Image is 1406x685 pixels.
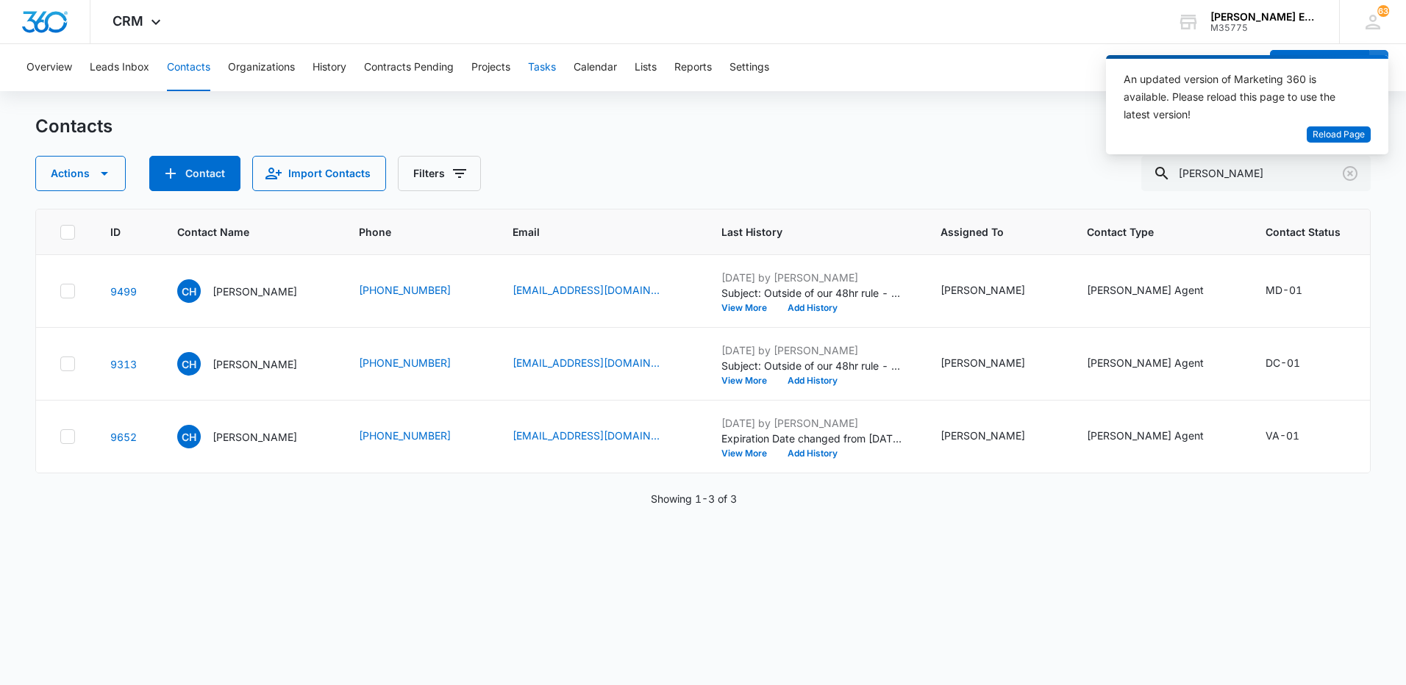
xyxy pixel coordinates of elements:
div: Contact Status - MD-01 - Select to Edit Field [1266,282,1329,300]
div: Contact Status - VA-01 - Select to Edit Field [1266,428,1326,445]
div: Contact Name - Charles Hoskins - Select to Edit Field [177,279,324,303]
div: Phone - (240)876-9441 - Select to Edit Field [359,282,477,300]
p: Showing 1-3 of 3 [651,491,737,506]
span: ID [110,224,121,240]
button: Add History [777,304,848,312]
span: Assigned To [941,224,1030,240]
span: Contact Type [1087,224,1209,240]
div: DC-01 [1266,355,1300,370]
span: 63 [1377,5,1389,17]
a: Navigate to contact details page for Charles Hoskins [110,431,137,443]
button: Projects [471,44,510,91]
div: Contact Status - DC-01 - Select to Edit Field [1266,355,1327,373]
div: Assigned To - Joe Quinn - Select to Edit Field [941,355,1052,373]
a: [PHONE_NUMBER] [359,428,451,443]
span: Email [513,224,665,240]
button: Tasks [528,44,556,91]
div: [PERSON_NAME] [941,428,1025,443]
button: Filters [398,156,481,191]
div: account name [1210,11,1318,23]
button: Clear [1338,162,1362,185]
button: Contacts [167,44,210,91]
a: [EMAIL_ADDRESS][DOMAIN_NAME] [513,282,660,298]
div: Email - realtortoserve@gmail.com - Select to Edit Field [513,282,686,300]
div: Contact Name - Charles Hoskins - Select to Edit Field [177,352,324,376]
button: Reload Page [1307,126,1371,143]
div: An updated version of Marketing 360 is available. Please reload this page to use the latest version! [1124,71,1353,123]
div: Contact Type - Allison James Agent - Select to Edit Field [1087,428,1230,445]
div: MD-01 [1266,282,1302,298]
button: Add Contact [149,156,240,191]
span: CH [177,352,201,376]
a: Navigate to contact details page for Charles Hoskins [110,285,137,298]
div: Email - realtortoserve@gmail.com - Select to Edit Field [513,355,686,373]
div: Contact Type - Allison James Agent - Select to Edit Field [1087,355,1230,373]
div: notifications count [1377,5,1389,17]
button: Actions [35,156,126,191]
button: Overview [26,44,72,91]
span: CH [177,425,201,448]
div: Assigned To - Joe Quinn - Select to Edit Field [941,282,1052,300]
div: Phone - (240)876-9441 - Select to Edit Field [359,428,477,445]
a: [EMAIL_ADDRESS][DOMAIN_NAME] [513,355,660,370]
button: Import Contacts [252,156,386,191]
a: [EMAIL_ADDRESS][DOMAIN_NAME] [513,428,660,443]
div: Assigned To - Joe Quinn - Select to Edit Field [941,428,1052,445]
button: Lists [635,44,657,91]
p: [DATE] by [PERSON_NAME] [721,270,905,285]
button: History [313,44,346,91]
p: Subject: Outside of our 48hr rule - Skyslope Hey [PERSON_NAME], Reminder -. I don’t see this file... [721,358,905,373]
button: Add History [777,449,848,458]
p: [PERSON_NAME] [213,429,297,445]
button: View More [721,304,777,312]
div: [PERSON_NAME] Agent [1087,355,1204,370]
button: Calendar [574,44,617,91]
button: Leads Inbox [90,44,149,91]
p: [PERSON_NAME] [213,356,297,372]
div: Contact Type - Allison James Agent - Select to Edit Field [1087,282,1230,300]
button: Add History [777,376,848,385]
div: Email - realtortoserve@gmail.com - Select to Edit Field [513,428,686,445]
button: Add Contact [1270,50,1369,85]
a: Navigate to contact details page for Charles Hoskins [110,358,137,370]
span: CH [177,279,201,303]
div: [PERSON_NAME] [941,355,1025,370]
p: Expiration Date changed from [DATE] to [DATE]. [721,431,905,446]
div: [PERSON_NAME] [941,282,1025,298]
p: [DATE] by [PERSON_NAME] [721,415,905,431]
button: View More [721,376,777,385]
button: View More [721,449,777,458]
div: VA-01 [1266,428,1299,443]
span: Phone [359,224,456,240]
p: [PERSON_NAME] [213,284,297,299]
a: [PHONE_NUMBER] [359,355,451,370]
div: account id [1210,23,1318,33]
span: Contact Name [177,224,302,240]
div: Contact Name - Charles Hoskins - Select to Edit Field [177,425,324,448]
div: Phone - (240)876-9441 - Select to Edit Field [359,355,477,373]
p: Subject: Outside of our 48hr rule - Skyslope Hey [PERSON_NAME], Reminder -. I don’t see this file... [721,285,905,301]
span: CRM [113,13,143,29]
input: Search Contacts [1141,156,1371,191]
div: [PERSON_NAME] Agent [1087,428,1204,443]
span: Last History [721,224,884,240]
a: [PHONE_NUMBER] [359,282,451,298]
button: Reports [674,44,712,91]
button: Contracts Pending [364,44,454,91]
button: Organizations [228,44,295,91]
h1: Contacts [35,115,113,137]
div: [PERSON_NAME] Agent [1087,282,1204,298]
button: Settings [729,44,769,91]
span: Contact Status [1266,224,1341,240]
span: Reload Page [1313,128,1365,142]
p: [DATE] by [PERSON_NAME] [721,342,905,358]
